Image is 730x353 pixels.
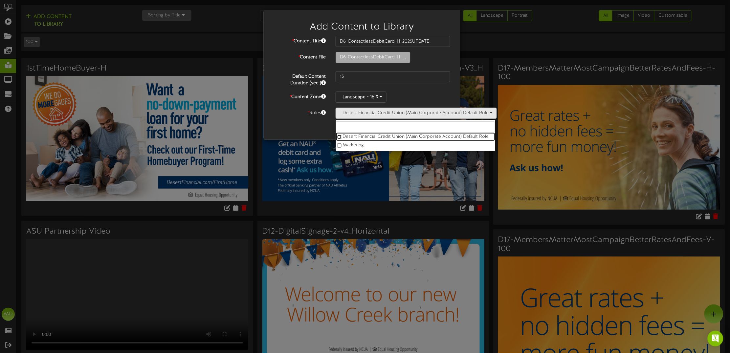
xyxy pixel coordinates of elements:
[336,108,497,119] button: Desert Financial Credit Union (Main Corporate Account) Default Role
[336,92,387,103] button: Landscape - 16:9
[269,36,331,45] label: Content Title
[336,36,450,47] input: Content Title
[274,22,450,32] h2: Add Content to Library
[336,141,495,150] label: Marketing
[269,71,331,87] label: Default Content Duration (sec.)
[269,108,331,116] div: Roles
[269,52,331,61] label: Content File
[269,92,331,100] label: Content Zone
[336,119,496,152] ul: Desert Financial Credit Union (Main Corporate Account) Default Role
[708,331,723,346] div: Open Intercom Messenger
[336,133,495,141] label: Desert Financial Credit Union (Main Corporate Account) Default Role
